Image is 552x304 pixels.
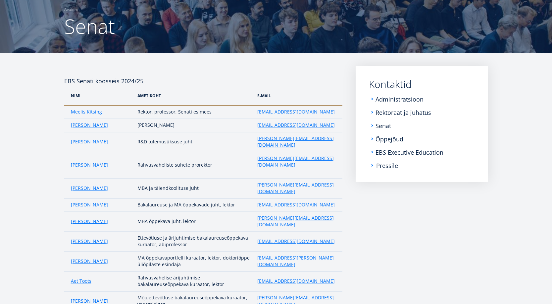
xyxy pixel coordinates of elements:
[134,232,254,252] td: Ettevõtluse ja ärijuhtimise bakalaureuseõppekava kuraator, abiprofessor
[134,252,254,271] td: MA õppekavaportfelli kuraator, lektor, doktoriõppe üliõpilaste esindaja
[257,215,336,228] a: [PERSON_NAME][EMAIL_ADDRESS][DOMAIN_NAME]
[71,122,108,128] a: [PERSON_NAME]
[134,271,254,291] td: Rahvusvahelise ärijuhtimise bakalaureuseõppekava kuraator, lektor
[71,138,108,145] a: [PERSON_NAME]
[71,201,108,208] a: [PERSON_NAME]
[71,278,91,284] a: Aet Toots
[71,162,108,168] a: [PERSON_NAME]
[64,6,78,13] a: Avaleht
[257,135,336,148] a: [PERSON_NAME][EMAIL_ADDRESS][DOMAIN_NAME]
[134,179,254,198] td: MBA ja täiendkoolituse juht
[257,238,335,245] a: [EMAIL_ADDRESS][DOMAIN_NAME]
[134,86,254,106] th: AMetikoht
[257,255,336,268] a: [EMAIL_ADDRESS][PERSON_NAME][DOMAIN_NAME]
[71,218,108,225] a: [PERSON_NAME]
[257,155,336,168] a: [PERSON_NAME][EMAIL_ADDRESS][DOMAIN_NAME]
[134,152,254,179] td: Rahvusvaheliste suhete prorektor
[257,278,335,284] a: [EMAIL_ADDRESS][DOMAIN_NAME]
[369,79,475,89] a: Kontaktid
[71,238,108,245] a: [PERSON_NAME]
[134,106,254,119] td: Rektor, professor, Senati esimees
[64,86,134,106] th: NIMI
[64,13,115,40] span: Senat
[134,198,254,212] td: Bakalaureuse ja MA õppekavade juht, lektor
[376,136,403,142] a: Õppejõud
[257,182,336,195] a: [PERSON_NAME][EMAIL_ADDRESS][DOMAIN_NAME]
[134,212,254,232] td: MBA õppekava juht, lektor
[376,109,431,116] a: Rektoraat ja juhatus
[376,149,443,156] a: EBS Executive Education
[376,122,391,129] a: Senat
[134,119,254,132] td: [PERSON_NAME]
[71,109,102,115] a: Meelis Kitsing
[71,185,108,191] a: [PERSON_NAME]
[134,132,254,152] td: R&D tulemusüksuse juht
[376,96,424,103] a: Administratsioon
[257,201,335,208] a: [EMAIL_ADDRESS][DOMAIN_NAME]
[71,258,108,265] a: [PERSON_NAME]
[254,86,342,106] th: e-Mail
[257,109,335,115] a: [EMAIL_ADDRESS][DOMAIN_NAME]
[64,66,342,86] h4: EBS Senati koosseis 2024/25
[257,122,335,128] a: [EMAIL_ADDRESS][DOMAIN_NAME]
[376,162,398,169] a: Pressile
